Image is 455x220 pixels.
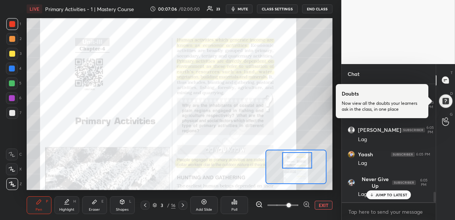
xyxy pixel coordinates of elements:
div: LIVE [27,4,42,13]
div: Pen [36,208,42,211]
div: 7 [6,107,21,119]
div: 6:05 PM [426,126,434,134]
img: 4P8fHbbgJtejmAAAAAElFTkSuQmCC [401,128,425,132]
div: 1 [6,18,21,30]
div: grid [342,84,436,202]
p: D [450,91,453,96]
p: T [451,70,453,76]
div: C [6,149,22,160]
div: 3 [6,48,21,60]
div: Lag [358,160,430,167]
div: Lag [358,84,430,91]
div: 6 [6,92,21,104]
button: EXIT [315,201,332,210]
div: E [101,200,104,203]
p: G [450,111,453,117]
h6: Yaash [358,151,373,158]
div: Highlight [59,208,74,211]
div: H [73,200,76,203]
img: thumbnail.jpg [348,179,355,186]
h4: Primary Activities - 1 | Mastery Course [45,6,134,13]
button: mute [226,4,252,13]
div: Z [6,178,22,190]
span: mute [238,6,248,11]
div: Eraser [89,208,100,211]
p: JUMP TO LATEST [375,193,407,197]
div: 6:05 PM [426,100,434,109]
div: 6:05 PM [417,178,430,187]
img: 4P8fHbbgJtejmAAAAAElFTkSuQmCC [392,180,416,185]
div: / [167,203,170,207]
div: 5 [6,77,21,89]
p: Chat [342,64,365,84]
div: Add Slide [196,208,212,211]
div: 23 [216,7,220,11]
button: CLASS SETTINGS [257,4,298,13]
h6: [PERSON_NAME] [358,127,401,133]
div: lag [358,111,430,118]
div: Poll [231,208,237,211]
div: Shapes [116,208,128,211]
div: 2 [6,33,21,45]
div: 4 [6,63,21,74]
div: Lag [358,136,430,143]
img: default.png [348,127,355,133]
h6: Never Give Up [358,176,392,189]
div: 16 [171,202,175,209]
button: END CLASS [302,4,332,13]
div: P [46,200,48,203]
img: 4P8fHbbgJtejmAAAAAElFTkSuQmCC [391,152,415,157]
div: 3 [158,203,166,207]
div: X [6,163,22,175]
div: 6:05 PM [416,152,430,157]
div: L [129,200,131,203]
img: thumbnail.jpg [348,151,355,158]
div: Lag [358,191,430,198]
